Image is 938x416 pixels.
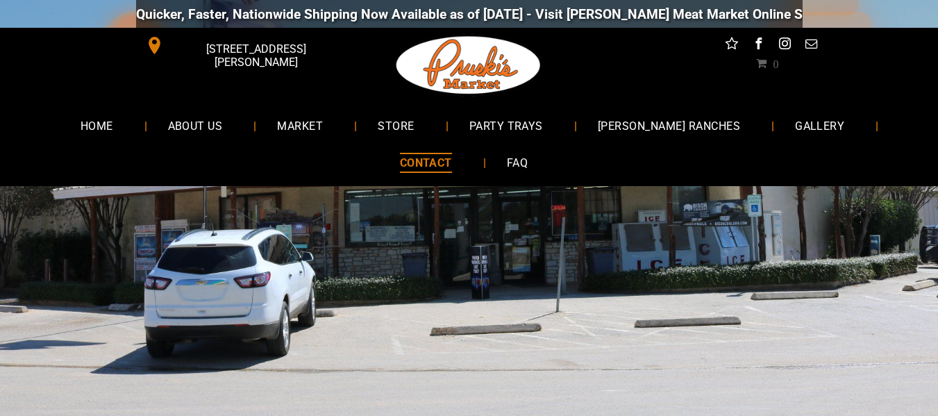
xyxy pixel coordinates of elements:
a: email [802,35,820,56]
img: Pruski-s+Market+HQ+Logo2-259w.png [394,28,544,103]
a: PARTY TRAYS [449,107,564,144]
a: ABOUT US [147,107,244,144]
a: facebook [749,35,767,56]
a: CONTACT [379,144,473,181]
a: HOME [60,107,134,144]
a: STORE [357,107,435,144]
a: FAQ [486,144,548,181]
a: GALLERY [774,107,865,144]
span: 0 [773,58,778,69]
a: Social network [723,35,741,56]
a: [PERSON_NAME] RANCHES [577,107,761,144]
a: [STREET_ADDRESS][PERSON_NAME] [136,35,349,56]
a: instagram [776,35,794,56]
a: MARKET [256,107,344,144]
span: [STREET_ADDRESS][PERSON_NAME] [166,35,345,76]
